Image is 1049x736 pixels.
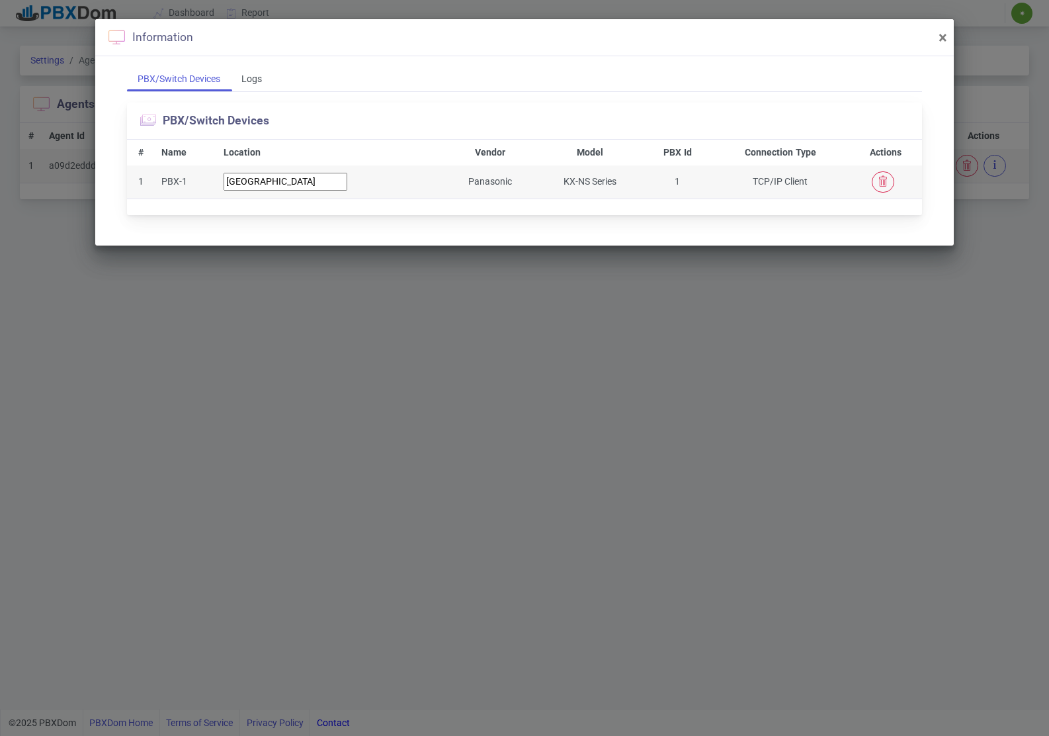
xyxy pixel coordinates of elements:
[140,112,269,129] section: PBX/Switch Devices
[161,175,212,189] div: PBX-1
[444,165,536,199] td: Panasonic
[849,140,922,165] th: Actions
[711,140,850,165] th: Connection Type
[939,30,947,46] button: Close
[108,28,193,46] div: Information
[218,140,444,165] th: Location
[939,28,947,47] span: ×
[127,165,155,199] td: 1
[711,165,850,199] td: TCP/IP Client
[444,140,536,165] th: Vendor
[155,140,218,165] th: Name
[536,140,644,165] th: Model
[231,67,273,91] div: Logs
[127,140,155,165] th: #
[536,165,644,199] td: KX-NS Series
[650,175,705,189] div: 1
[127,67,231,91] div: PBX/Switch Devices
[644,140,710,165] th: PBX Id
